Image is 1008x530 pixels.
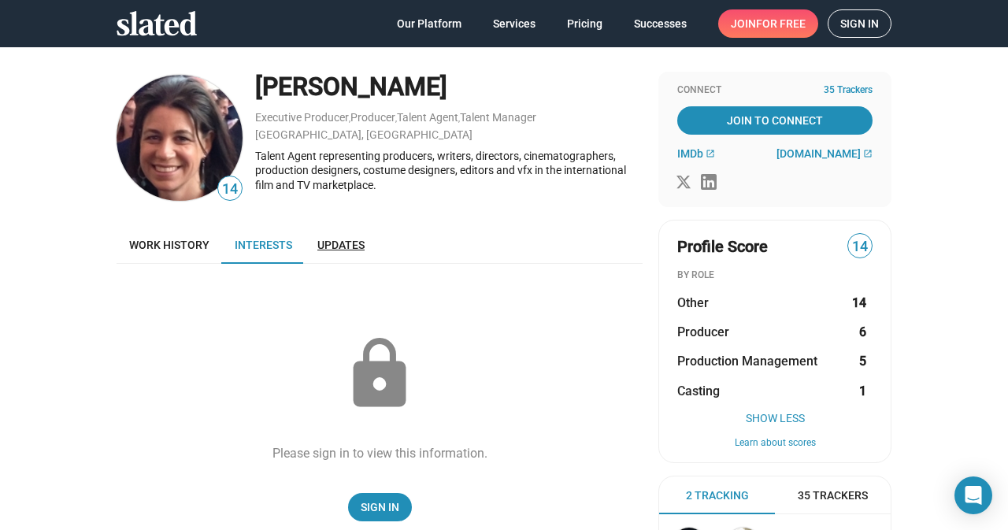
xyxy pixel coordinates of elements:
span: Casting [677,383,720,399]
a: Sign in [828,9,891,38]
a: Sign In [348,493,412,521]
a: Joinfor free [718,9,818,38]
span: Join [731,9,806,38]
span: Production Management [677,353,817,369]
span: Pricing [567,9,602,38]
span: 14 [218,179,242,200]
div: BY ROLE [677,269,873,282]
span: [DOMAIN_NAME] [776,147,861,160]
button: Show Less [677,412,873,424]
span: Sign In [361,493,399,521]
span: Join To Connect [680,106,869,135]
span: 35 Trackers [798,488,868,503]
a: [DOMAIN_NAME] [776,147,873,160]
a: Updates [305,226,377,264]
a: Pricing [554,9,615,38]
div: Open Intercom Messenger [954,476,992,514]
div: Connect [677,84,873,97]
a: IMDb [677,147,715,160]
span: 2 Tracking [686,488,749,503]
div: Talent Agent representing producers, writers, directors, cinematographers, production designers, ... [255,149,643,193]
span: Successes [634,9,687,38]
span: 35 Trackers [824,84,873,97]
a: Talent Manager [460,111,536,124]
span: Services [493,9,535,38]
span: , [395,114,397,123]
a: Executive Producer [255,111,349,124]
span: , [349,114,350,123]
mat-icon: open_in_new [706,149,715,158]
span: Updates [317,239,365,251]
img: Claire Best [117,75,243,201]
strong: 14 [852,295,866,311]
span: Our Platform [397,9,461,38]
mat-icon: open_in_new [863,149,873,158]
strong: 1 [859,383,866,399]
strong: 6 [859,324,866,340]
a: Services [480,9,548,38]
a: Successes [621,9,699,38]
div: Please sign in to view this information. [272,445,487,461]
span: Profile Score [677,236,768,258]
span: Other [677,295,709,311]
span: 14 [848,236,872,258]
button: Learn about scores [677,437,873,450]
a: Join To Connect [677,106,873,135]
a: Producer [350,111,395,124]
span: Producer [677,324,729,340]
a: Our Platform [384,9,474,38]
a: Talent Agent [397,111,458,124]
a: Work history [117,226,222,264]
span: Sign in [840,10,879,37]
span: Work history [129,239,209,251]
span: for free [756,9,806,38]
span: IMDb [677,147,703,160]
strong: 5 [859,353,866,369]
span: , [458,114,460,123]
div: [PERSON_NAME] [255,70,643,104]
span: Interests [235,239,292,251]
a: [GEOGRAPHIC_DATA], [GEOGRAPHIC_DATA] [255,128,472,141]
a: Interests [222,226,305,264]
mat-icon: lock [340,335,419,413]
